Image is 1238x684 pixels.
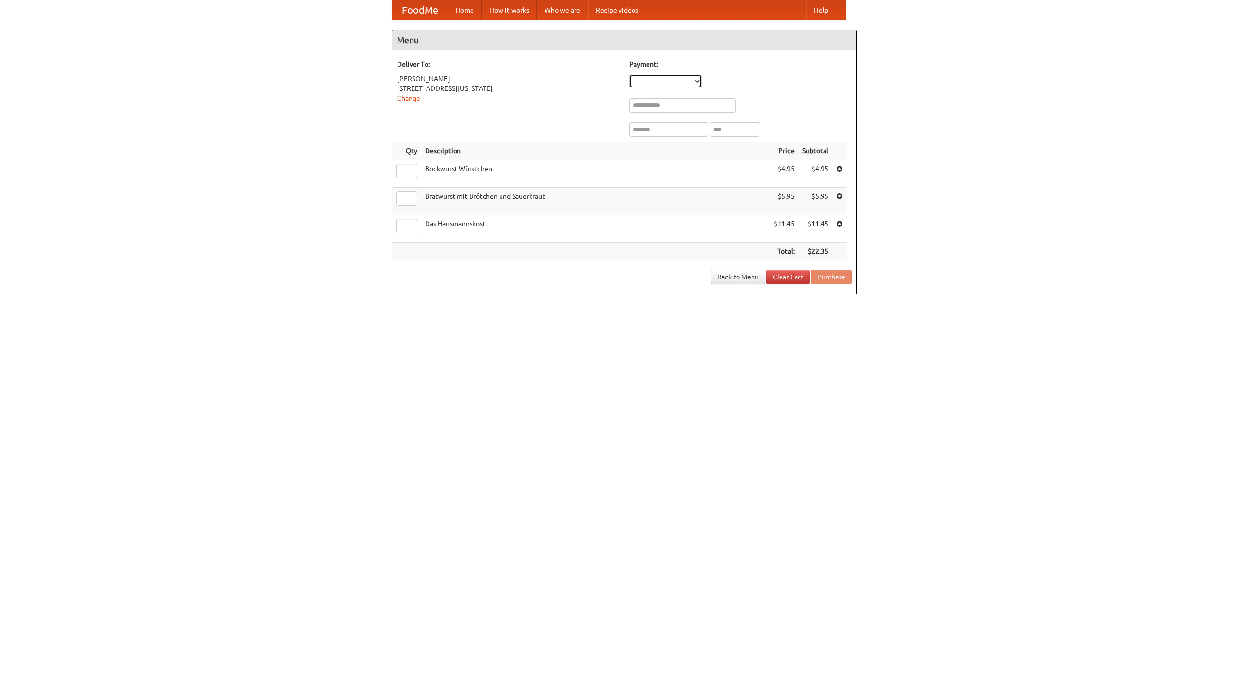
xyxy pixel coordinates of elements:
[588,0,646,20] a: Recipe videos
[421,160,770,188] td: Bockwurst Würstchen
[397,84,619,93] div: [STREET_ADDRESS][US_STATE]
[711,270,765,284] a: Back to Menu
[482,0,537,20] a: How it works
[448,0,482,20] a: Home
[770,142,798,160] th: Price
[392,30,856,50] h4: Menu
[421,188,770,215] td: Bratwurst mit Brötchen und Sauerkraut
[798,188,832,215] td: $5.95
[770,243,798,261] th: Total:
[629,59,852,69] h5: Payment:
[798,215,832,243] td: $11.45
[806,0,836,20] a: Help
[766,270,810,284] a: Clear Cart
[397,59,619,69] h5: Deliver To:
[397,74,619,84] div: [PERSON_NAME]
[421,215,770,243] td: Das Hausmannskost
[770,215,798,243] td: $11.45
[798,243,832,261] th: $22.35
[537,0,588,20] a: Who we are
[798,160,832,188] td: $4.95
[770,188,798,215] td: $5.95
[392,142,421,160] th: Qty
[770,160,798,188] td: $4.95
[421,142,770,160] th: Description
[397,94,420,102] a: Change
[392,0,448,20] a: FoodMe
[811,270,852,284] button: Purchase
[798,142,832,160] th: Subtotal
